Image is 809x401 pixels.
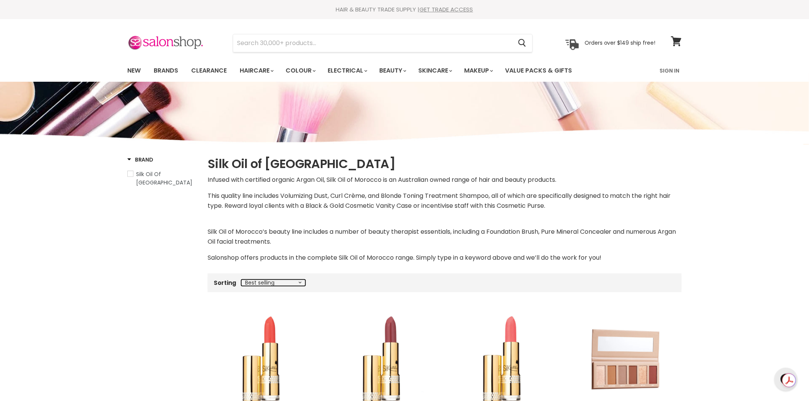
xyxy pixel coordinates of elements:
a: Brands [148,63,184,79]
ul: Main menu [122,60,617,82]
a: Colour [280,63,320,79]
h1: Silk Oil of [GEOGRAPHIC_DATA] [208,156,682,172]
iframe: Gorgias live chat messenger [771,365,801,393]
input: Search [233,34,512,52]
p: Silk Oil of Morocco’s beauty line includes a number of beauty therapist essentials, including a F... [208,227,682,247]
a: Makeup [458,63,498,79]
a: Skincare [413,63,457,79]
label: Sorting [214,280,236,286]
a: Silk Oil Of Morocco [127,170,198,187]
p: Infused with certified organic Argan Oil, Silk Oil of Morocco is an Australian owned range of hai... [208,175,682,185]
div: This quality line includes Volumizing Dust, Curl Crème, and Blonde Toning Treatment Shampoo, all ... [208,175,682,263]
nav: Main [118,60,691,82]
a: Clearance [185,63,232,79]
div: HAIR & BEAUTY TRADE SUPPLY | [118,6,691,13]
h3: Brand [127,156,153,163]
form: Product [233,34,533,52]
a: Haircare [234,63,278,79]
button: Search [512,34,532,52]
a: Value Packs & Gifts [499,63,578,79]
p: Orders over $149 ship free! [585,39,656,46]
a: Sign In [655,63,684,79]
span: Silk Oil Of [GEOGRAPHIC_DATA] [136,170,192,186]
a: Beauty [374,63,411,79]
a: Electrical [322,63,372,79]
a: New [122,63,146,79]
a: GET TRADE ACCESS [420,5,473,13]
